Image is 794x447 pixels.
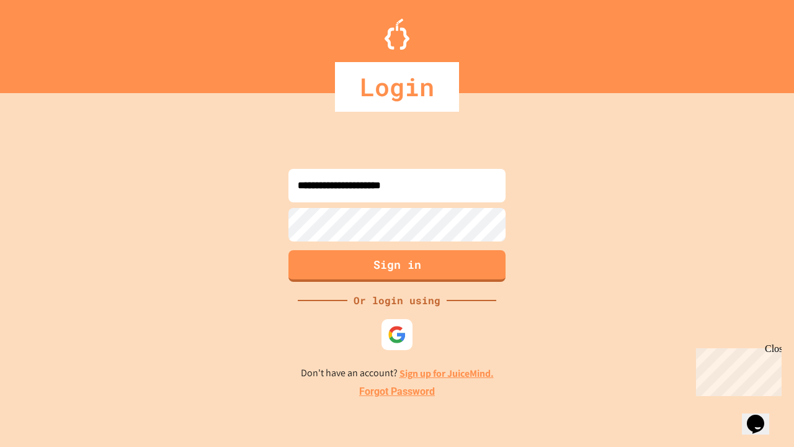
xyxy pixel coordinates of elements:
img: google-icon.svg [388,325,406,344]
iframe: chat widget [691,343,782,396]
div: Chat with us now!Close [5,5,86,79]
div: Or login using [347,293,447,308]
div: Login [335,62,459,112]
p: Don't have an account? [301,366,494,381]
button: Sign in [288,250,506,282]
a: Sign up for JuiceMind. [399,367,494,380]
a: Forgot Password [359,384,435,399]
iframe: chat widget [742,397,782,435]
img: Logo.svg [385,19,409,50]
